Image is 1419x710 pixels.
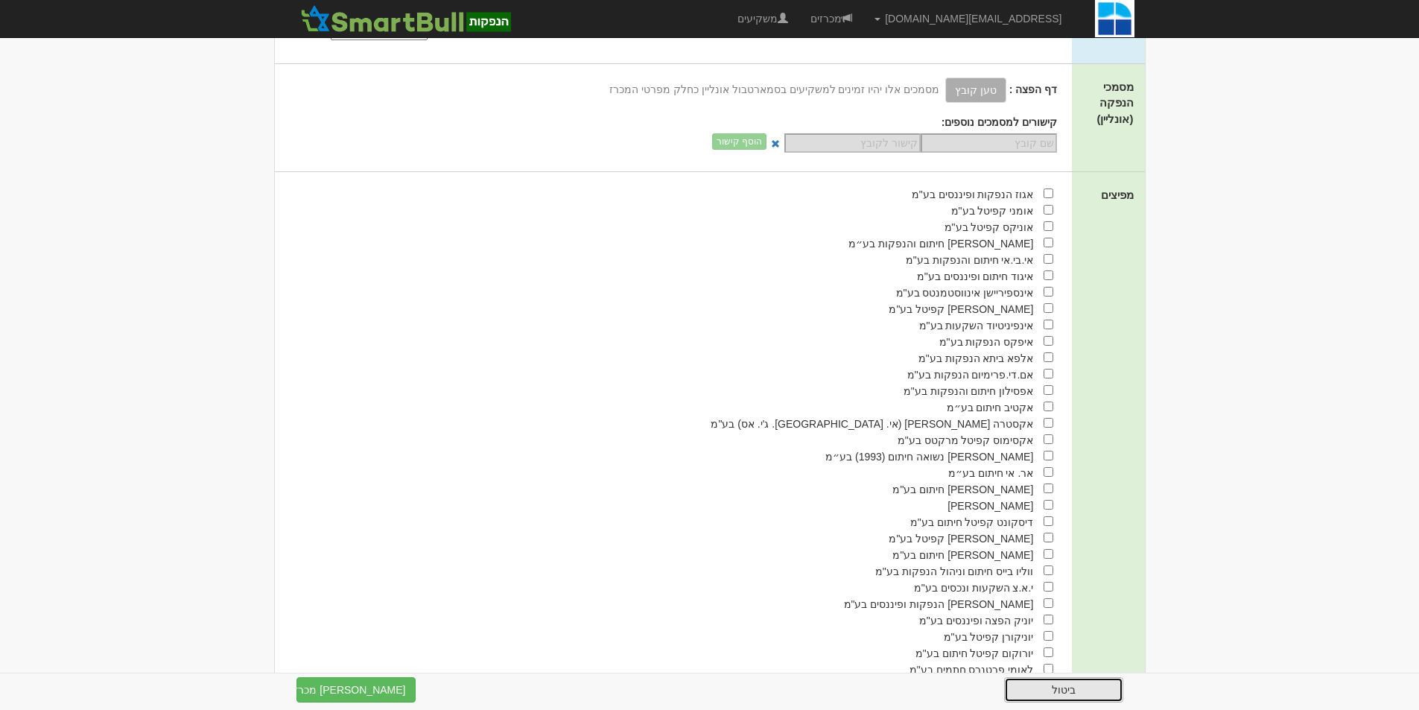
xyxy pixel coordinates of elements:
[939,336,1034,348] span: איפקס הנפקות בע"מ
[1004,677,1123,703] a: ביטול
[848,238,1033,250] span: [PERSON_NAME] חיתום והנפקות בע״מ
[912,188,1034,200] span: אגוז הנפקות ופיננסים בע"מ
[948,467,1034,479] span: אר. אי חיתום בע״מ
[951,205,1034,217] span: אומני קפיטל בע"מ
[875,565,1033,577] span: ווליו בייס חיתום וניהול הנפקות בע"מ
[898,434,1034,446] span: אקסימוס קפיטל מרקטס בע"מ
[919,320,1034,332] span: אינפיניטיוד השקעות בע"מ
[919,615,1034,627] span: יוניק הפצה ופיננסים בע"מ
[914,582,1033,594] span: י.א.צ השקעות ונכסים בע"מ
[784,133,921,153] input: קישור לקובץ
[1083,79,1133,127] label: מסמכי הנפקה (אונליין)
[917,270,1034,282] span: איגוד חיתום ופיננסים בע"מ
[296,677,416,703] button: [PERSON_NAME] מכרז
[825,451,1033,463] span: [PERSON_NAME] נשואה חיתום (1993) בע״מ
[910,664,1034,676] span: לאומי פרטנרס חתמים בע"מ
[921,133,1057,153] input: שם קובץ
[892,484,1033,495] span: [PERSON_NAME] חיתום בע"מ
[944,631,1034,643] span: יוניקורן קפיטל בע"מ
[844,598,1034,610] span: [PERSON_NAME] הנפקות ופיננסים בע"מ
[910,516,1034,528] span: דיסקונט קפיטל חיתום בע"מ
[1101,187,1134,203] label: מפיצים
[942,116,1057,128] strong: קישורים למסמכים נוספים:
[918,352,1034,364] span: אלפא ביתא הנפקות בע"מ
[945,221,1034,233] span: אוניקס קפיטל בע"מ
[907,369,1034,381] span: אם.די.פרימיום הנפקות בע"מ
[915,647,1034,659] span: יורוקום קפיטל חיתום בע"מ
[711,418,1033,430] span: אקסטרה [PERSON_NAME] (אי. [GEOGRAPHIC_DATA]. ג'י. אס) בע"מ
[904,385,1034,397] span: אפסילון חיתום והנפקות בע"מ
[609,83,939,95] span: מסמכים אלו יהיו זמינים למשקיעים בסמארטבול אונליין כחלק מפרטי המכרז
[947,500,1033,512] span: [PERSON_NAME]
[947,402,1034,413] span: אקטיב חיתום בע״מ
[296,4,515,34] img: SmartBull Logo
[1009,83,1057,95] strong: דף הפצה :
[889,533,1033,545] span: [PERSON_NAME] קפיטל בע"מ
[896,287,1034,299] span: אינספיריישן אינווסטמנטס בע"מ
[892,549,1033,561] span: [PERSON_NAME] חיתום בע"מ
[906,254,1033,266] span: אי.בי.אי חיתום והנפקות בע"מ
[889,303,1033,315] span: [PERSON_NAME] קפיטל בע"מ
